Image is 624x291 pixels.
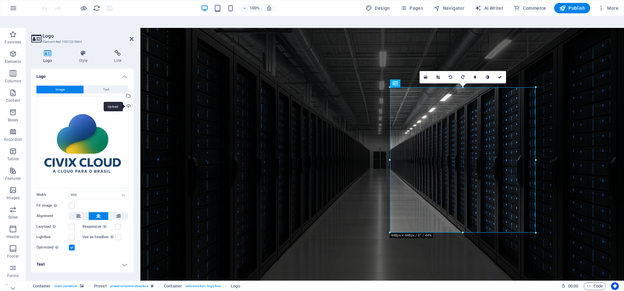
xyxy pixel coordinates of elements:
button: Code [584,282,606,290]
span: Click to select. Double-click to edit [164,282,182,290]
button: Design [363,3,393,13]
button: More [595,3,621,13]
label: Use as headline [83,233,115,241]
span: Text [103,86,109,93]
div: Design (Ctrl+Alt+Y) [363,3,393,13]
h4: Style [67,50,102,64]
button: Pages [398,3,426,13]
nav: breadcrumb [33,282,240,290]
a: Rotate right 90° [457,71,469,83]
a: Click to cancel selection. Double-click to open Pages [5,282,23,290]
span: Code [587,282,603,290]
h6: 100% [249,4,260,12]
button: Image [36,86,84,93]
p: Boxes [8,117,19,123]
label: Width [36,193,69,197]
button: reload [93,4,100,12]
p: Footer [7,254,19,259]
p: Accordion [4,137,22,142]
span: Design [366,5,390,11]
p: Features [5,176,21,181]
div: ChatGPTImageOct2202509_52_32AM-IuyuCD0pEsoknOEcc2eh-w.png [36,96,128,188]
a: Blur [469,71,481,83]
span: Publish [559,5,585,11]
span: Navigator [434,5,464,11]
button: Commerce [511,3,549,13]
p: Columns [5,79,21,84]
p: Forms [7,273,19,278]
p: Elements [5,59,21,64]
span: AI Writer [475,5,503,11]
button: Publish [554,3,590,13]
h6: Session time [561,282,578,290]
h4: Logo [31,69,134,80]
p: Images [6,195,20,200]
span: More [598,5,618,11]
i: This element is a customizable preset [151,284,154,288]
button: Text [84,86,128,93]
a: Upload [124,102,133,111]
a: Rotate left 90° [444,71,457,83]
span: 00 00 [568,282,578,290]
h4: Text [31,257,134,272]
a: Confirm ( ⌘ ⏎ ) [494,71,506,83]
h3: Element #ed-1001205864 [43,39,121,45]
p: Tables [7,156,19,162]
h2: Logo [43,33,134,39]
label: Optimized [36,244,69,251]
a: Crop mode [432,71,444,83]
span: Click to select. Double-click to edit [231,282,240,290]
p: Content [6,98,20,103]
label: Lazyload [36,223,69,231]
span: Image [56,86,65,93]
button: Navigator [431,3,467,13]
a: Greyscale [481,71,494,83]
span: . preset-columns-structure [109,282,148,290]
span: . columns-box .logo-box [185,282,221,290]
i: Reload page [93,5,100,12]
span: Commerce [513,5,546,11]
button: Click here to leave preview mode and continue editing [80,4,87,12]
label: Fit image [36,202,69,210]
label: Responsive [83,223,115,231]
p: Header [6,234,19,239]
button: Usercentrics [611,282,619,290]
button: AI Writer [472,3,506,13]
h4: Link [102,50,134,64]
a: Select files from the file manager, stock photos, or upload file(s) [420,71,432,83]
span: Pages [400,5,423,11]
h4: Logo [31,50,67,64]
button: 100% [240,4,263,12]
i: On resize automatically adjust zoom level to fit chosen device. [266,5,272,11]
label: Lightbox [36,233,69,241]
label: Alignment [36,212,69,220]
p: Favorites [5,40,21,45]
p: Slider [8,215,18,220]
